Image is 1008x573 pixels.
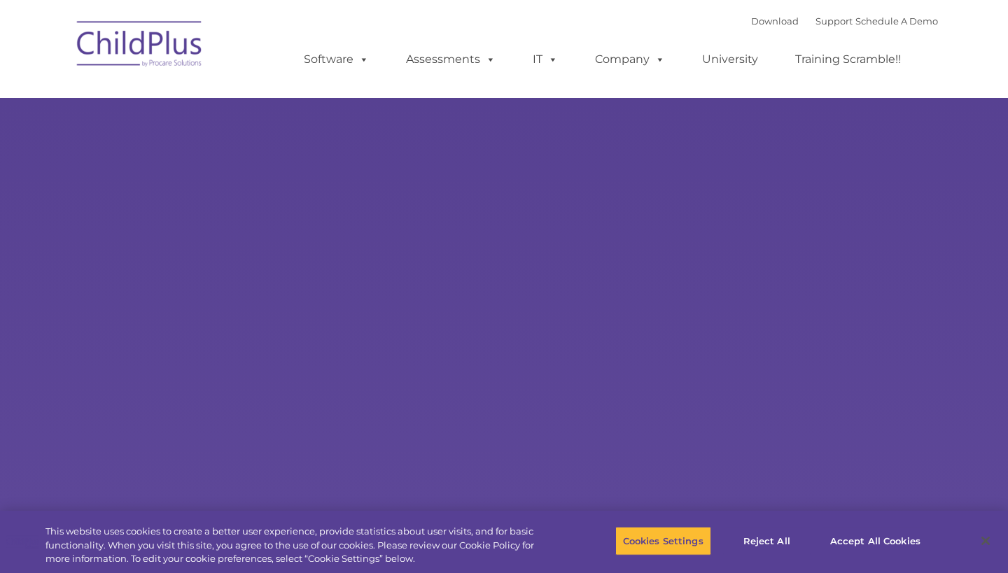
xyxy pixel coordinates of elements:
a: Assessments [392,45,510,73]
a: Schedule A Demo [855,15,938,27]
button: Reject All [723,526,811,556]
img: ChildPlus by Procare Solutions [70,11,210,81]
a: University [688,45,772,73]
a: Support [815,15,853,27]
a: Download [751,15,799,27]
a: Training Scramble!! [781,45,915,73]
font: | [751,15,938,27]
a: Software [290,45,383,73]
button: Close [970,525,1001,556]
a: IT [519,45,572,73]
button: Cookies Settings [615,526,711,556]
div: This website uses cookies to create a better user experience, provide statistics about user visit... [45,525,554,566]
button: Accept All Cookies [822,526,928,556]
a: Company [581,45,679,73]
